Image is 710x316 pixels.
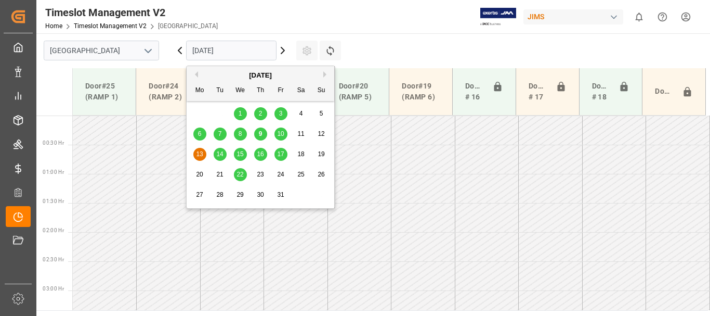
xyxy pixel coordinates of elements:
div: Mo [193,84,206,97]
div: Choose Monday, October 6th, 2025 [193,128,206,141]
span: 15 [236,150,243,158]
div: Doors # 16 [461,77,488,107]
button: Previous Month [192,71,198,78]
span: 21 [216,171,223,178]
div: Doors # 18 [588,77,615,107]
input: Type to search/select [44,41,159,60]
span: 9 [259,130,262,137]
div: Choose Saturday, October 18th, 2025 [295,148,308,161]
div: JIMS [523,9,623,24]
div: Choose Wednesday, October 29th, 2025 [234,188,247,201]
button: Help Center [651,5,674,29]
span: 8 [239,130,242,137]
span: 20 [196,171,203,178]
span: 6 [198,130,202,137]
span: 19 [318,150,324,158]
button: JIMS [523,7,627,27]
div: Choose Saturday, October 11th, 2025 [295,128,308,141]
div: Choose Wednesday, October 1st, 2025 [234,107,247,120]
div: Choose Saturday, October 25th, 2025 [295,168,308,181]
span: 01:00 Hr [43,169,64,175]
input: DD.MM.YYYY [186,41,277,60]
div: Choose Friday, October 31st, 2025 [274,188,287,201]
div: Choose Friday, October 17th, 2025 [274,148,287,161]
div: Timeslot Management V2 [45,5,218,20]
div: Doors # 17 [524,77,551,107]
div: Choose Tuesday, October 7th, 2025 [214,128,227,141]
span: 30 [257,191,264,198]
div: Choose Sunday, October 5th, 2025 [315,107,328,120]
span: 3 [279,110,283,117]
span: 31 [277,191,284,198]
span: 25 [297,171,304,178]
span: 22 [236,171,243,178]
div: Choose Thursday, October 30th, 2025 [254,188,267,201]
span: 24 [277,171,284,178]
div: Th [254,84,267,97]
span: 18 [297,150,304,158]
span: 16 [257,150,264,158]
div: Choose Saturday, October 4th, 2025 [295,107,308,120]
span: 17 [277,150,284,158]
div: Choose Tuesday, October 14th, 2025 [214,148,227,161]
span: 14 [216,150,223,158]
div: Choose Monday, October 20th, 2025 [193,168,206,181]
span: 4 [299,110,303,117]
div: Door#23 [651,82,678,102]
span: 5 [320,110,323,117]
span: 12 [318,130,324,137]
span: 00:30 Hr [43,140,64,146]
div: [DATE] [187,70,334,81]
div: Su [315,84,328,97]
div: Door#20 (RAMP 5) [335,77,381,107]
div: Choose Thursday, October 23rd, 2025 [254,168,267,181]
div: Choose Friday, October 10th, 2025 [274,128,287,141]
a: Home [45,22,62,30]
button: open menu [140,43,155,59]
div: We [234,84,247,97]
div: Choose Wednesday, October 22nd, 2025 [234,168,247,181]
div: Choose Thursday, October 16th, 2025 [254,148,267,161]
span: 28 [216,191,223,198]
span: 10 [277,130,284,137]
div: Door#19 (RAMP 6) [398,77,444,107]
div: Choose Friday, October 3rd, 2025 [274,107,287,120]
div: Door#25 (RAMP 1) [81,77,127,107]
span: 13 [196,150,203,158]
button: Next Month [323,71,330,78]
div: Choose Sunday, October 19th, 2025 [315,148,328,161]
span: 2 [259,110,262,117]
span: 02:00 Hr [43,227,64,233]
img: Exertis%20JAM%20-%20Email%20Logo.jpg_1722504956.jpg [480,8,516,26]
div: Choose Tuesday, October 21st, 2025 [214,168,227,181]
span: 7 [218,130,222,137]
div: Choose Sunday, October 26th, 2025 [315,168,328,181]
div: Choose Tuesday, October 28th, 2025 [214,188,227,201]
div: Choose Thursday, October 9th, 2025 [254,128,267,141]
div: Tu [214,84,227,97]
span: 03:00 Hr [43,286,64,292]
span: 1 [239,110,242,117]
div: Fr [274,84,287,97]
span: 02:30 Hr [43,257,64,262]
span: 01:30 Hr [43,198,64,204]
a: Timeslot Management V2 [74,22,147,30]
div: Choose Sunday, October 12th, 2025 [315,128,328,141]
div: Choose Wednesday, October 8th, 2025 [234,128,247,141]
div: Choose Wednesday, October 15th, 2025 [234,148,247,161]
div: Door#24 (RAMP 2) [144,77,191,107]
span: 11 [297,130,304,137]
div: month 2025-10 [190,104,332,205]
div: Choose Monday, October 27th, 2025 [193,188,206,201]
span: 27 [196,191,203,198]
span: 26 [318,171,324,178]
div: Choose Friday, October 24th, 2025 [274,168,287,181]
div: Sa [295,84,308,97]
button: show 0 new notifications [627,5,651,29]
div: Choose Monday, October 13th, 2025 [193,148,206,161]
span: 29 [236,191,243,198]
div: Choose Thursday, October 2nd, 2025 [254,107,267,120]
span: 23 [257,171,264,178]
